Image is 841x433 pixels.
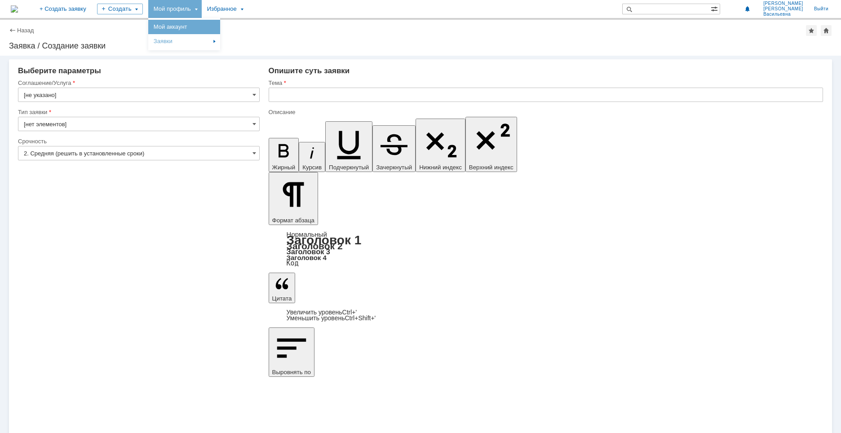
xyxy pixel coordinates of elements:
[763,12,803,17] span: Васильевна
[97,4,143,14] div: Создать
[9,41,832,50] div: Заявка / Создание заявки
[821,25,832,36] div: Сделать домашней страницей
[287,254,327,261] a: Заголовок 4
[269,66,350,75] span: Опишите суть заявки
[269,138,299,172] button: Жирный
[325,121,372,172] button: Подчеркнутый
[269,327,314,377] button: Выровнять по
[269,273,296,303] button: Цитата
[11,5,18,13] a: Перейти на домашнюю страницу
[287,309,357,316] a: Increase
[269,231,823,266] div: Формат абзаца
[806,25,817,36] div: Добавить в избранное
[272,295,292,302] span: Цитата
[18,66,101,75] span: Выберите параметры
[376,164,412,171] span: Зачеркнутый
[342,309,357,316] span: Ctrl+'
[18,138,258,144] div: Срочность
[17,27,34,34] a: Назад
[287,233,362,247] a: Заголовок 1
[465,117,517,172] button: Верхний индекс
[469,164,513,171] span: Верхний индекс
[272,369,311,376] span: Выровнять по
[329,164,369,171] span: Подчеркнутый
[419,164,462,171] span: Нижний индекс
[272,217,314,224] span: Формат абзаца
[763,1,803,6] span: [PERSON_NAME]
[18,109,258,115] div: Тип заявки
[711,4,720,13] span: Расширенный поиск
[287,259,299,267] a: Код
[150,22,218,32] a: Мой аккаунт
[150,36,218,47] div: Заявки
[11,5,18,13] img: logo
[372,125,416,172] button: Зачеркнутый
[416,119,465,172] button: Нижний индекс
[763,6,803,12] span: [PERSON_NAME]
[269,109,821,115] div: Описание
[287,247,330,256] a: Заголовок 3
[287,314,376,322] a: Decrease
[287,241,343,251] a: Заголовок 2
[269,80,821,86] div: Тема
[18,80,258,86] div: Соглашение/Услуга
[302,164,322,171] span: Курсив
[269,309,823,321] div: Цитата
[345,314,376,322] span: Ctrl+Shift+'
[272,164,296,171] span: Жирный
[269,172,318,225] button: Формат абзаца
[287,230,327,238] a: Нормальный
[299,142,325,172] button: Курсив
